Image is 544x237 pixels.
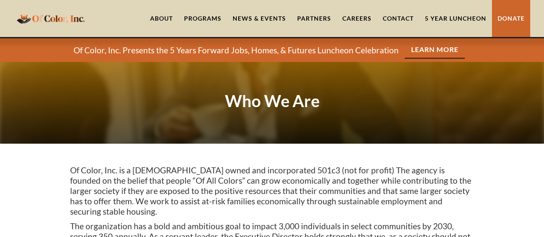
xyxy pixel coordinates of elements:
[74,45,399,55] p: Of Color, Inc. Presents the 5 Years Forward Jobs, Homes, & Futures Luncheon Celebration
[405,41,465,59] a: Learn More
[14,8,87,28] a: home
[184,14,221,23] div: Programs
[70,165,474,217] p: Of Color, Inc. is a [DEMOGRAPHIC_DATA] owned and incorporated 501c3 (not for profit) The agency i...
[225,91,320,111] strong: Who We Are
